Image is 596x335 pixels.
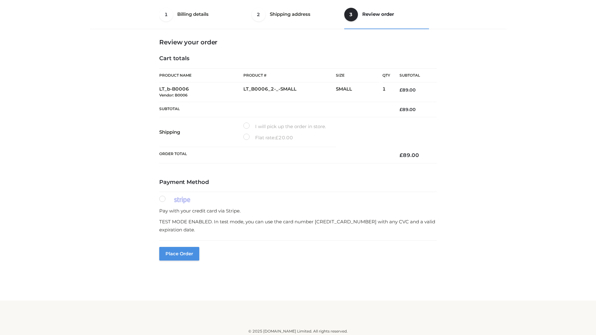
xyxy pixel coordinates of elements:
th: Qty [382,68,390,83]
label: Flat rate: [243,134,293,142]
td: SMALL [336,83,382,102]
td: LT_B0006_2-_-SMALL [243,83,336,102]
th: Shipping [159,117,243,147]
td: LT_b-B0006 [159,83,243,102]
th: Subtotal [159,102,390,117]
p: Pay with your credit card via Stripe. [159,207,437,215]
td: 1 [382,83,390,102]
bdi: 20.00 [275,135,293,141]
span: £ [275,135,278,141]
th: Size [336,69,379,83]
th: Product # [243,68,336,83]
h4: Payment Method [159,179,437,186]
th: Subtotal [390,69,437,83]
small: Vendor: B0006 [159,93,187,97]
span: £ [400,87,402,93]
label: I will pick up the order in store. [243,123,326,131]
h4: Cart totals [159,55,437,62]
span: £ [400,152,403,158]
bdi: 89.00 [400,107,416,112]
div: © 2025 [DOMAIN_NAME] Limited. All rights reserved. [92,328,504,334]
bdi: 89.00 [400,87,416,93]
button: Place order [159,247,199,261]
p: TEST MODE ENABLED. In test mode, you can use the card number [CREDIT_CARD_NUMBER] with any CVC an... [159,218,437,234]
span: £ [400,107,402,112]
bdi: 89.00 [400,152,419,158]
h3: Review your order [159,38,437,46]
th: Product Name [159,68,243,83]
th: Order Total [159,147,390,163]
